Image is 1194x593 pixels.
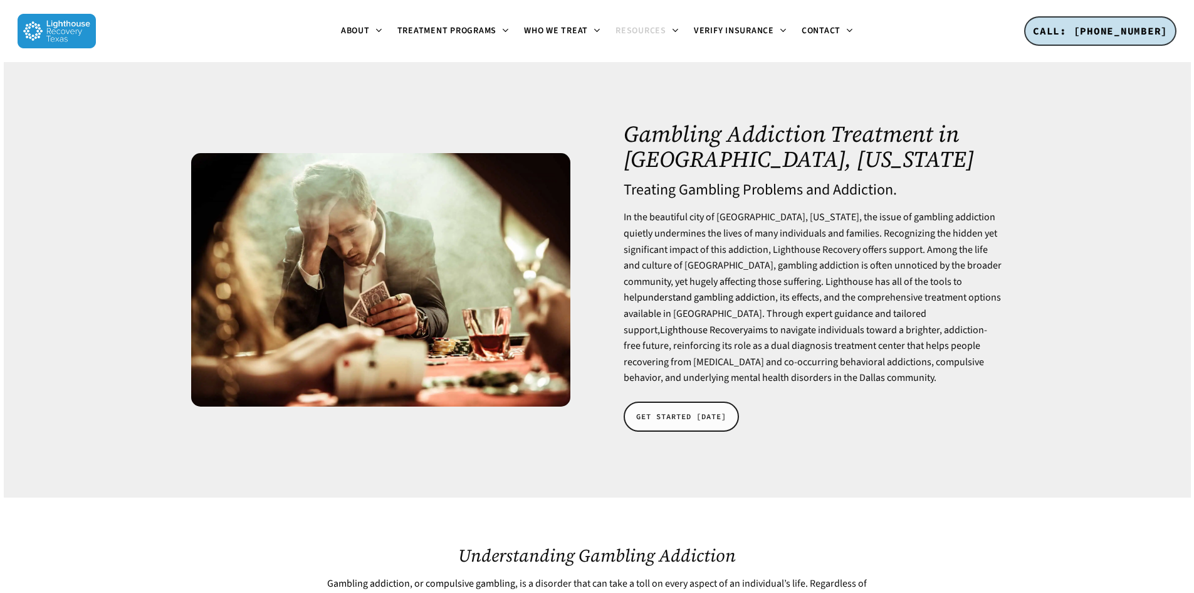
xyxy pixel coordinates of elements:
[624,291,1001,385] span: , its effects, and the comprehensive treatment options available in [GEOGRAPHIC_DATA]. Through ex...
[642,291,775,304] a: understand gambling addiction
[524,24,588,37] span: Who We Treat
[624,122,1003,171] h1: Gambling Addiction Treatment in [GEOGRAPHIC_DATA], [US_STATE]
[694,24,774,37] span: Verify Insurance
[636,410,726,423] span: GET STARTED [DATE]
[615,24,666,37] span: Resources
[397,24,497,37] span: Treatment Programs
[191,153,570,407] img: Gambling Addiction Treatment
[608,26,686,36] a: Resources
[624,182,1003,198] h4: Treating Gambling Problems and Addiction.
[624,210,1002,304] span: In the beautiful city of [GEOGRAPHIC_DATA], [US_STATE], the issue of gambling addiction quietly u...
[802,24,841,37] span: Contact
[1033,24,1168,37] span: CALL: [PHONE_NUMBER]
[686,26,794,36] a: Verify Insurance
[390,26,517,36] a: Treatment Programs
[341,24,370,37] span: About
[794,26,861,36] a: Contact
[327,577,515,590] a: Gambling addiction, or compulsive gambling
[333,26,390,36] a: About
[18,14,96,48] img: Lighthouse Recovery Texas
[660,323,748,337] a: Lighthouse Recovery
[624,402,739,432] a: GET STARTED [DATE]
[1024,16,1176,46] a: CALL: [PHONE_NUMBER]
[324,545,870,565] h2: Understanding Gambling Addiction
[516,26,608,36] a: Who We Treat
